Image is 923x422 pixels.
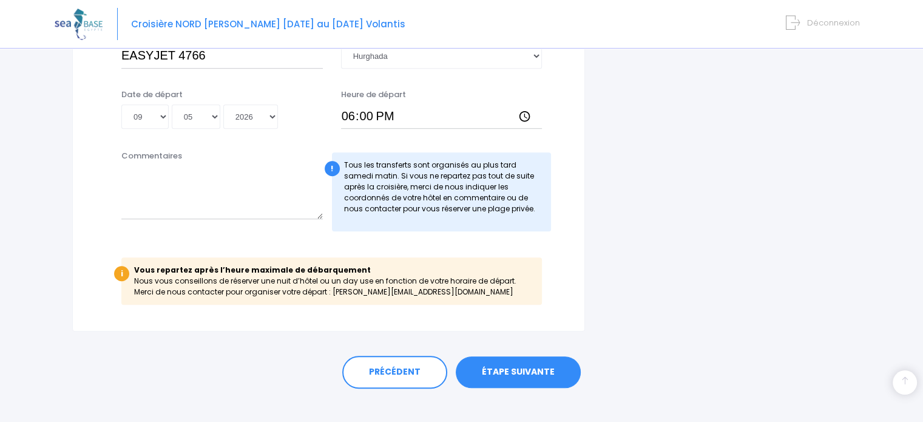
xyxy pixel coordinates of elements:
[134,265,371,275] b: Vous repartez après l’heure maximale de débarquement
[121,150,182,162] label: Commentaires
[114,266,129,281] div: i
[342,356,447,389] a: PRÉCÉDENT
[121,89,183,101] label: Date de départ
[341,89,406,101] label: Heure de départ
[807,17,860,29] span: Déconnexion
[131,18,405,30] span: Croisière NORD [PERSON_NAME] [DATE] au [DATE] Volantis
[121,257,542,305] div: Nous vous conseillons de réserver une nuit d’hôtel ou un day use en fonction de votre horaire de ...
[332,152,552,231] div: Tous les transferts sont organisés au plus tard samedi matin. Si vous ne repartez pas tout de sui...
[456,356,581,388] a: ÉTAPE SUIVANTE
[325,161,340,176] div: !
